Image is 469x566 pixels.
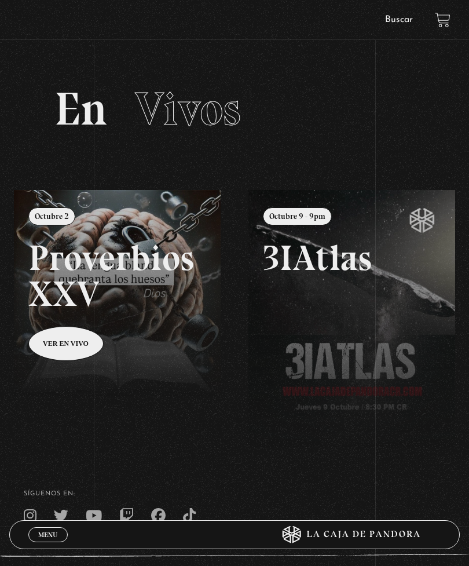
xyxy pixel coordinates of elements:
[34,541,61,549] span: Cerrar
[385,15,413,24] a: Buscar
[54,86,415,132] h2: En
[435,12,450,27] a: View your shopping cart
[24,491,446,497] h4: SÍguenos en:
[38,531,57,538] span: Menu
[135,81,241,137] span: Vivos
